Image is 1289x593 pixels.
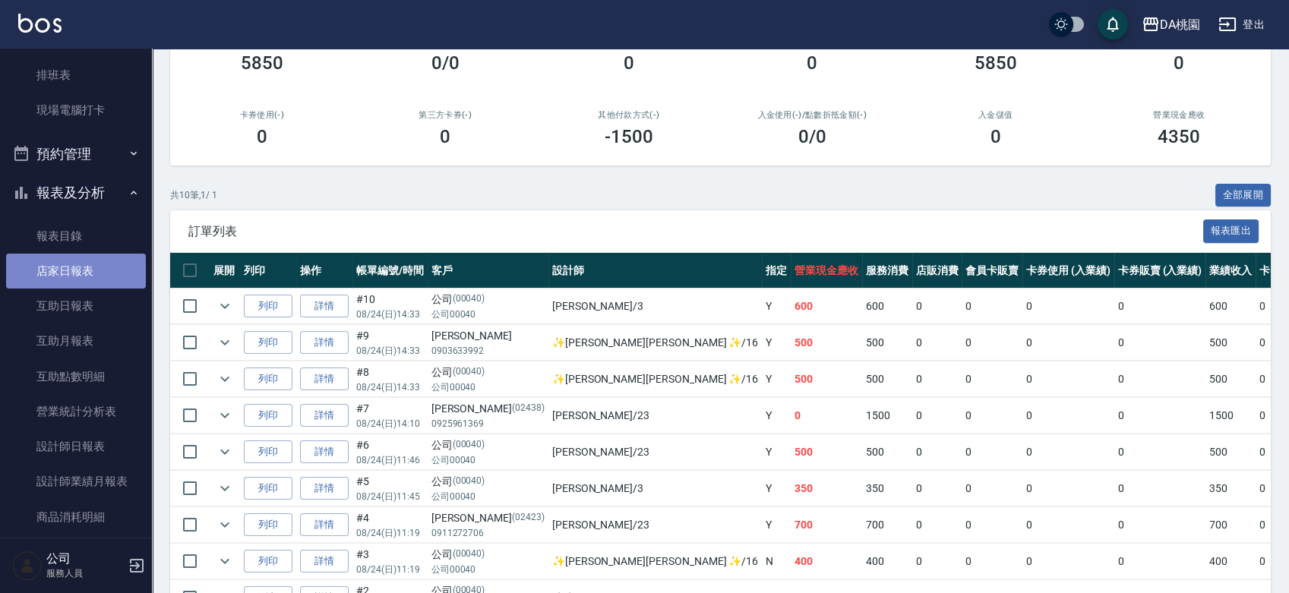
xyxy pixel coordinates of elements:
[962,253,1022,289] th: 會員卡販賣
[548,471,762,506] td: [PERSON_NAME] /3
[431,344,545,358] p: 0903633992
[300,440,349,464] a: 詳情
[300,550,349,573] a: 詳情
[912,544,962,579] td: 0
[300,295,349,318] a: 詳情
[1022,398,1114,434] td: 0
[300,331,349,355] a: 詳情
[213,295,236,317] button: expand row
[244,367,292,391] button: 列印
[46,551,124,566] h5: 公司
[352,471,428,506] td: #5
[990,126,1001,147] h3: 0
[1203,219,1259,243] button: 報表匯出
[548,398,762,434] td: [PERSON_NAME] /23
[431,292,545,308] div: 公司
[244,295,292,318] button: 列印
[1022,544,1114,579] td: 0
[453,474,485,490] p: (00040)
[1022,325,1114,361] td: 0
[1114,289,1206,324] td: 0
[862,434,912,470] td: 500
[431,308,545,321] p: 公司00040
[431,437,545,453] div: 公司
[1022,507,1114,543] td: 0
[1106,110,1253,120] h2: 營業現金應收
[257,126,267,147] h3: 0
[962,544,1022,579] td: 0
[431,453,545,467] p: 公司00040
[1114,361,1206,397] td: 0
[605,126,653,147] h3: -1500
[453,364,485,380] p: (00040)
[912,398,962,434] td: 0
[555,110,703,120] h2: 其他付款方式(-)
[1114,507,1206,543] td: 0
[1022,289,1114,324] td: 0
[170,188,217,202] p: 共 10 筆, 1 / 1
[213,440,236,463] button: expand row
[188,110,336,120] h2: 卡券使用(-)
[431,380,545,394] p: 公司00040
[1205,398,1256,434] td: 1500
[356,380,424,394] p: 08/24 (日) 14:33
[791,289,862,324] td: 600
[300,404,349,427] a: 詳情
[962,325,1022,361] td: 0
[6,464,146,499] a: 設計師業績月報表
[296,253,352,289] th: 操作
[453,292,485,308] p: (00040)
[762,544,791,579] td: N
[762,471,791,506] td: Y
[791,544,862,579] td: 400
[1174,52,1184,74] h3: 0
[862,507,912,543] td: 700
[1022,471,1114,506] td: 0
[6,58,146,93] a: 排班表
[1114,253,1206,289] th: 卡券販賣 (入業績)
[548,289,762,324] td: [PERSON_NAME] /3
[244,513,292,537] button: 列印
[862,398,912,434] td: 1500
[240,253,296,289] th: 列印
[6,429,146,464] a: 設計師日報表
[739,110,886,120] h2: 入金使用(-) /點數折抵金額(-)
[431,547,545,563] div: 公司
[1160,15,1200,34] div: DA桃園
[1205,544,1256,579] td: 400
[12,550,43,581] img: Person
[431,328,545,344] div: [PERSON_NAME]
[356,344,424,358] p: 08/24 (日) 14:33
[912,507,962,543] td: 0
[791,361,862,397] td: 500
[356,490,424,503] p: 08/24 (日) 11:45
[1205,471,1256,506] td: 350
[798,126,826,147] h3: 0 /0
[1205,507,1256,543] td: 700
[352,398,428,434] td: #7
[356,563,424,576] p: 08/24 (日) 11:19
[6,219,146,254] a: 報表目錄
[762,361,791,397] td: Y
[548,325,762,361] td: ✨[PERSON_NAME][PERSON_NAME] ✨ /16
[1205,289,1256,324] td: 600
[912,361,962,397] td: 0
[762,507,791,543] td: Y
[356,453,424,467] p: 08/24 (日) 11:46
[912,434,962,470] td: 0
[912,253,962,289] th: 店販消費
[1205,325,1256,361] td: 500
[912,325,962,361] td: 0
[244,331,292,355] button: 列印
[356,308,424,321] p: 08/24 (日) 14:33
[862,325,912,361] td: 500
[862,253,912,289] th: 服務消費
[431,364,545,380] div: 公司
[548,507,762,543] td: [PERSON_NAME] /23
[213,331,236,354] button: expand row
[241,52,283,74] h3: 5850
[512,401,545,417] p: (02438)
[1114,434,1206,470] td: 0
[962,507,1022,543] td: 0
[922,110,1069,120] h2: 入金儲值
